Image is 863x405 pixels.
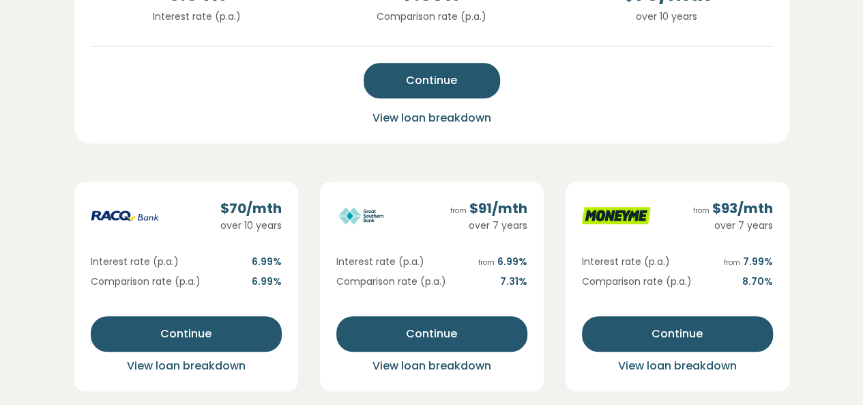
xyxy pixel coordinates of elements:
span: View loan breakdown [372,110,491,126]
span: 7.31 % [500,275,527,289]
span: Interest rate (p.a.) [91,255,179,269]
span: Continue [406,326,457,342]
span: View loan breakdown [618,358,737,374]
button: View loan breakdown [368,109,495,127]
span: 6.99 % [252,275,282,289]
span: View loan breakdown [372,358,491,374]
span: 6.99 % [478,255,527,269]
button: Continue [336,316,527,352]
img: great-southern logo [336,198,405,232]
button: Continue [91,316,282,352]
div: $ 70 /mth [220,198,282,219]
button: View loan breakdown [336,357,527,375]
button: View loan breakdown [582,357,773,375]
span: Interest rate (p.a.) [336,255,424,269]
img: moneyme logo [582,198,650,232]
span: from [724,257,740,268]
span: Comparison rate (p.a.) [336,275,446,289]
button: View loan breakdown [91,357,282,375]
span: from [450,206,467,216]
p: Comparison rate (p.a.) [325,9,538,24]
span: Continue [160,326,211,342]
button: Continue [364,63,500,98]
span: 6.99 % [252,255,282,269]
span: View loan breakdown [127,358,246,374]
span: from [478,257,495,268]
div: $ 93 /mth [693,198,773,219]
span: from [693,206,710,216]
span: Interest rate (p.a.) [582,255,670,269]
span: 8.70 % [742,275,773,289]
img: racq-personal logo [91,198,159,232]
button: Continue [582,316,773,352]
p: Interest rate (p.a.) [91,9,304,24]
div: over 7 years [693,219,773,233]
div: over 10 years [220,219,282,233]
span: Comparison rate (p.a.) [582,275,692,289]
span: Comparison rate (p.a.) [91,275,201,289]
span: Continue [652,326,703,342]
span: 7.99 % [724,255,773,269]
p: over 10 years [560,9,773,24]
div: over 7 years [450,219,527,233]
span: Continue [406,72,457,89]
div: $ 91 /mth [450,198,527,219]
